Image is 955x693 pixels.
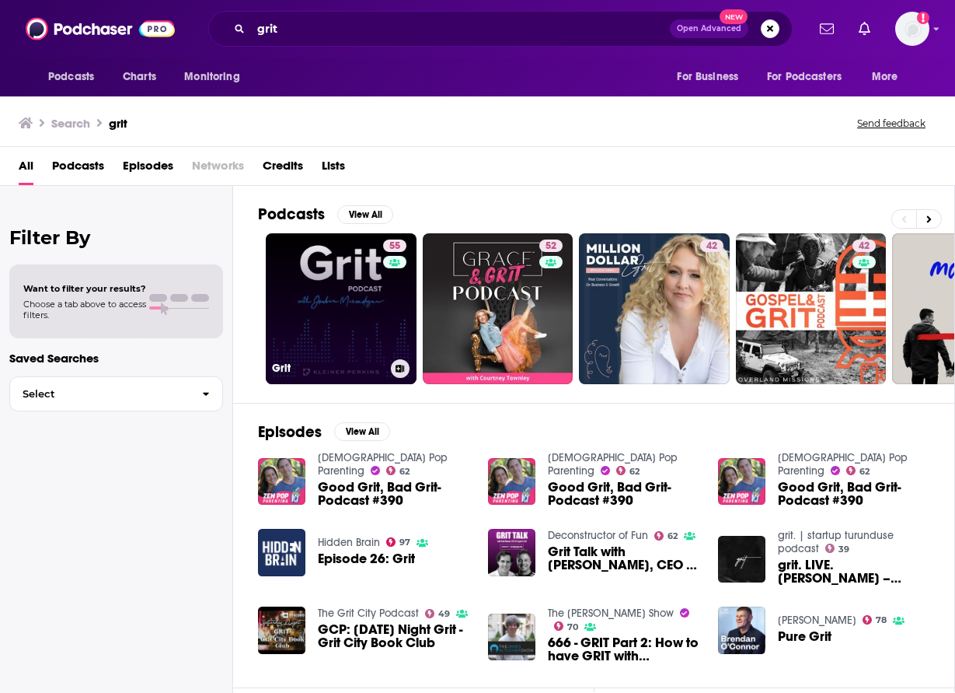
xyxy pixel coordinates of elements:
span: Logged in as Isabellaoidem [895,12,929,46]
a: 42 [579,233,730,384]
h2: Podcasts [258,205,325,224]
a: grit. | startup turunduse podcast [778,529,894,555]
div: Search podcasts, credits, & more... [208,11,793,47]
a: Grit Talk with Brett Nowak, CEO of Liquid & Grit [548,545,699,572]
h2: Filter By [9,226,223,249]
a: 666 - GRIT Part 2: How to have GRIT with Angela Duckworth [548,636,699,663]
a: EpisodesView All [258,422,390,442]
h3: Search [51,116,90,131]
button: Show profile menu [895,12,929,46]
span: For Business [677,66,738,88]
span: 666 - GRIT Part 2: How to have GRIT with [PERSON_NAME] [548,636,699,663]
span: 62 [859,468,870,475]
h3: Grit [272,362,385,375]
a: Pure Grit [718,607,765,654]
span: 55 [389,239,400,254]
span: Select [10,389,190,399]
a: Credits [263,153,303,185]
span: 42 [706,239,717,254]
a: grit. LIVE. Marelle Ellen ja Andreas Unt – õppetunnid 35 grit. podcasti episoodist [718,536,765,583]
button: View All [337,205,393,224]
a: 78 [863,615,887,625]
a: Good Grit, Bad Grit- Podcast #390 [548,481,699,507]
a: Lists [322,153,345,185]
p: Saved Searches [9,351,223,366]
button: Select [9,376,223,411]
button: open menu [757,62,864,92]
img: Podchaser - Follow, Share and Rate Podcasts [26,14,175,44]
span: More [872,66,898,88]
img: Good Grit, Bad Grit- Podcast #390 [258,458,305,506]
svg: Add a profile image [917,12,929,24]
a: 62 [654,531,678,541]
span: 39 [838,546,849,553]
span: Networks [192,153,244,185]
span: Grit Talk with [PERSON_NAME], CEO of Liquid & Grit [548,545,699,572]
a: Good Grit, Bad Grit- Podcast #390 [318,481,469,507]
h2: Episodes [258,422,322,442]
a: Zen Pop Parenting [318,451,448,478]
span: Episode 26: Grit [318,552,415,565]
a: Good Grit, Bad Grit- Podcast #390 [778,481,929,507]
span: Monitoring [184,66,239,88]
button: open menu [37,62,114,92]
a: 62 [386,466,410,475]
a: All [19,153,33,185]
a: Podcasts [52,153,104,185]
a: Hidden Brain [318,536,380,549]
span: Open Advanced [677,25,741,33]
button: Send feedback [852,117,930,130]
a: 39 [825,544,850,553]
span: GCP: [DATE] Night Grit - Grit City Book Club [318,623,469,649]
a: Pure Grit [778,630,831,643]
span: 42 [859,239,870,254]
span: 62 [667,533,678,540]
span: For Podcasters [767,66,842,88]
a: Zen Pop Parenting [778,451,908,478]
a: The Grit City Podcast [318,607,419,620]
img: User Profile [895,12,929,46]
span: New [720,9,748,24]
a: 42 [736,233,887,384]
a: 42 [852,240,876,252]
button: Open AdvancedNew [670,19,748,38]
a: 52 [539,240,563,252]
input: Search podcasts, credits, & more... [251,16,670,41]
img: Good Grit, Bad Grit- Podcast #390 [488,458,535,506]
a: Episodes [123,153,173,185]
a: 55 [383,240,406,252]
h3: grit [109,116,127,131]
img: Good Grit, Bad Grit- Podcast #390 [718,458,765,506]
span: Want to filter your results? [23,283,146,294]
img: Episode 26: Grit [258,529,305,576]
a: 62 [846,466,870,475]
span: 62 [629,468,640,475]
span: grit. LIVE. [PERSON_NAME] – õppetunnid 35 grit. podcasti episoodist [778,558,929,585]
span: 62 [399,468,410,475]
a: Charts [113,62,166,92]
a: The James Altucher Show [548,607,674,620]
span: 70 [567,624,578,631]
a: Zen Pop Parenting [548,451,678,478]
span: 97 [399,539,410,546]
img: Grit Talk with Brett Nowak, CEO of Liquid & Grit [488,529,535,576]
button: open menu [861,62,918,92]
img: 666 - GRIT Part 2: How to have GRIT with Angela Duckworth [488,614,535,661]
a: grit. LIVE. Marelle Ellen ja Andreas Unt – õppetunnid 35 grit. podcasti episoodist [778,558,929,585]
span: Charts [123,66,156,88]
img: GCP: Saturday Night Grit - Grit City Book Club [258,607,305,654]
span: 52 [545,239,556,254]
